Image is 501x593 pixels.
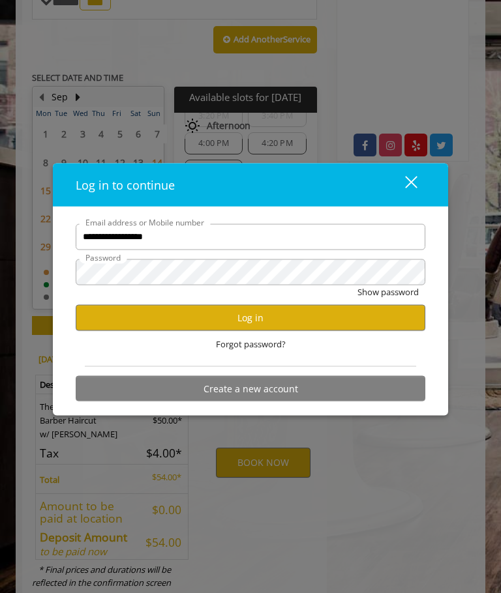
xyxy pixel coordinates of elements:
[76,305,425,330] button: Log in
[76,376,425,401] button: Create a new account
[79,216,211,228] label: Email address or Mobile number
[79,251,127,263] label: Password
[390,175,416,195] div: close dialog
[381,171,425,198] button: close dialog
[357,285,419,298] button: Show password
[76,177,175,192] span: Log in to continue
[76,224,425,250] input: Email address or Mobile number
[76,259,425,285] input: Password
[216,337,286,351] span: Forgot password?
